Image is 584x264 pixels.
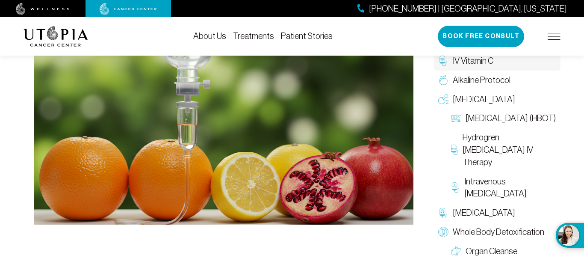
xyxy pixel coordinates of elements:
[451,145,458,155] img: Hydrogren Peroxide IV Therapy
[369,3,567,15] span: [PHONE_NUMBER] | [GEOGRAPHIC_DATA], [US_STATE]
[453,207,515,219] span: [MEDICAL_DATA]
[24,26,88,47] img: logo
[434,203,560,222] a: [MEDICAL_DATA]
[34,18,413,225] img: IV Vitamin C
[453,55,493,67] span: IV Vitamin C
[451,113,461,124] img: Hyperbaric Oxygen Therapy (HBOT)
[233,31,274,41] a: Treatments
[447,128,560,172] a: Hydrogren [MEDICAL_DATA] IV Therapy
[453,74,510,86] span: Alkaline Protocol
[453,93,515,106] span: [MEDICAL_DATA]
[438,26,524,47] button: Book Free Consult
[447,242,560,261] a: Organ Cleanse
[434,90,560,109] a: [MEDICAL_DATA]
[434,51,560,71] a: IV Vitamin C
[438,94,448,104] img: Oxygen Therapy
[463,131,556,168] span: Hydrogren [MEDICAL_DATA] IV Therapy
[447,172,560,204] a: Intravenous [MEDICAL_DATA]
[100,3,157,15] img: cancer center
[434,222,560,242] a: Whole Body Detoxification
[193,31,226,41] a: About Us
[438,56,448,66] img: IV Vitamin C
[438,75,448,85] img: Alkaline Protocol
[281,31,333,41] a: Patient Stories
[453,226,544,238] span: Whole Body Detoxification
[466,245,517,258] span: Organ Cleanse
[451,246,461,256] img: Organ Cleanse
[548,33,560,40] img: icon-hamburger
[434,71,560,90] a: Alkaline Protocol
[16,3,70,15] img: wellness
[357,3,567,15] a: [PHONE_NUMBER] | [GEOGRAPHIC_DATA], [US_STATE]
[438,208,448,218] img: Chelation Therapy
[451,182,460,193] img: Intravenous Ozone Therapy
[447,109,560,128] a: [MEDICAL_DATA] (HBOT)
[464,175,556,200] span: Intravenous [MEDICAL_DATA]
[466,112,556,125] span: [MEDICAL_DATA] (HBOT)
[438,227,448,237] img: Whole Body Detoxification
